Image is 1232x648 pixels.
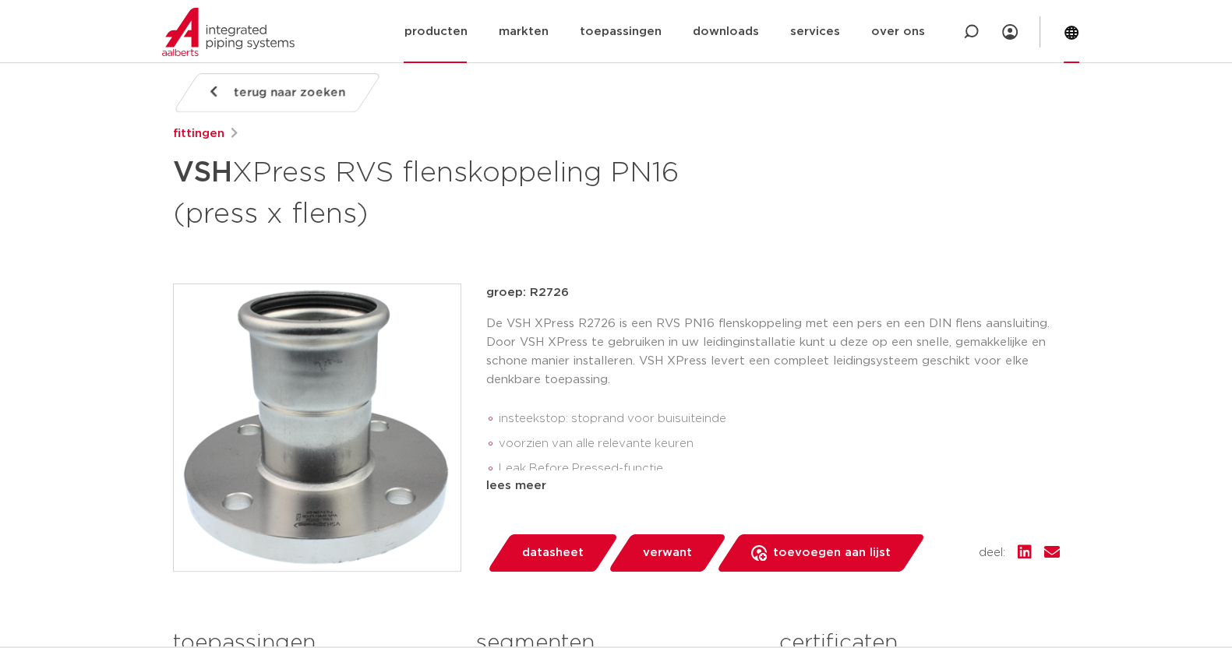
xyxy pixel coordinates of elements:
[773,541,891,565] span: toevoegen aan lijst
[174,284,461,571] img: Product Image for VSH XPress RVS flenskoppeling PN16 (press x flens)
[486,534,619,572] a: datasheet
[643,541,692,565] span: verwant
[979,544,1005,562] span: deel:
[607,534,727,572] a: verwant
[172,73,381,112] a: terug naar zoeken
[499,431,1060,456] li: voorzien van alle relevante keuren
[522,541,584,565] span: datasheet
[173,150,758,234] h1: XPress RVS flenskoppeling PN16 (press x flens)
[173,125,224,143] a: fittingen
[499,456,1060,481] li: Leak Before Pressed-functie
[173,159,232,187] strong: VSH
[486,477,1060,495] div: lees meer
[499,407,1060,431] li: insteekstop: stoprand voor buisuiteinde
[234,80,345,105] span: terug naar zoeken
[486,315,1060,389] p: De VSH XPress R2726 is een RVS PN16 flenskoppeling met een pers en een DIN flens aansluiting. Doo...
[486,283,1060,302] p: groep: R2726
